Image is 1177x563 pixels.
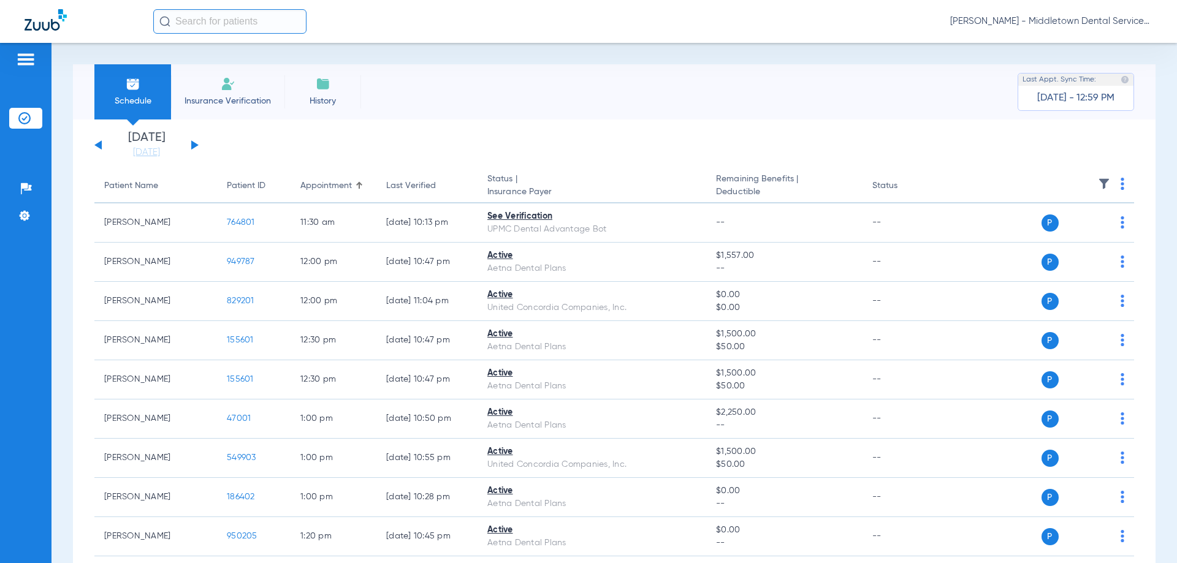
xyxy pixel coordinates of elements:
div: United Concordia Companies, Inc. [487,301,696,314]
span: P [1042,450,1059,467]
span: -- [716,419,852,432]
td: [PERSON_NAME] [94,321,217,360]
input: Search for patients [153,9,307,34]
div: Active [487,485,696,497]
span: P [1042,214,1059,232]
td: [DATE] 10:47 PM [376,360,478,399]
img: Zuub Logo [25,9,67,31]
img: group-dot-blue.svg [1121,216,1124,229]
td: -- [863,203,945,243]
td: [PERSON_NAME] [94,243,217,282]
div: Patient Name [104,179,207,192]
div: Aetna Dental Plans [487,497,696,510]
td: [DATE] 10:47 PM [376,243,478,282]
span: 764801 [227,218,255,227]
span: 549903 [227,453,256,462]
td: [PERSON_NAME] [94,517,217,556]
div: Active [487,328,696,341]
span: 949787 [227,257,255,266]
span: $0.00 [716,301,852,314]
div: Active [487,524,696,537]
td: 1:00 PM [291,478,376,517]
span: $1,500.00 [716,367,852,380]
td: [PERSON_NAME] [94,439,217,478]
div: Appointment [300,179,367,192]
span: 829201 [227,297,254,305]
div: UPMC Dental Advantage Bot [487,223,696,236]
td: 11:30 AM [291,203,376,243]
div: Active [487,249,696,262]
span: $1,557.00 [716,249,852,262]
td: [PERSON_NAME] [94,399,217,439]
td: [DATE] 10:13 PM [376,203,478,243]
img: group-dot-blue.svg [1121,295,1124,307]
span: History [294,95,352,107]
td: 12:00 PM [291,282,376,321]
td: 1:20 PM [291,517,376,556]
img: last sync help info [1121,75,1129,84]
td: [DATE] 11:04 PM [376,282,478,321]
td: -- [863,478,945,517]
span: P [1042,410,1059,428]
td: [PERSON_NAME] [94,203,217,243]
td: 1:00 PM [291,399,376,439]
div: Last Verified [386,179,436,192]
td: -- [863,517,945,556]
td: [PERSON_NAME] [94,360,217,399]
div: Appointment [300,179,352,192]
span: Insurance Verification [180,95,275,107]
img: group-dot-blue.svg [1121,178,1124,190]
span: 155601 [227,336,254,344]
span: Insurance Payer [487,186,696,198]
span: 186402 [227,493,255,501]
span: 950205 [227,532,257,540]
td: [DATE] 10:55 PM [376,439,478,478]
div: Active [487,406,696,419]
td: 1:00 PM [291,439,376,478]
span: $2,250.00 [716,406,852,419]
span: [PERSON_NAME] - Middletown Dental Services [950,15,1152,28]
span: -- [716,218,725,227]
div: Active [487,445,696,458]
td: [DATE] 10:45 PM [376,517,478,556]
td: -- [863,243,945,282]
span: $0.00 [716,289,852,301]
span: -- [716,497,852,510]
div: Active [487,367,696,380]
td: -- [863,439,945,478]
div: Aetna Dental Plans [487,380,696,393]
td: [PERSON_NAME] [94,478,217,517]
td: [DATE] 10:50 PM [376,399,478,439]
td: -- [863,282,945,321]
td: [PERSON_NAME] [94,282,217,321]
td: 12:30 PM [291,360,376,399]
span: Last Appt. Sync Time: [1023,74,1096,86]
span: 155601 [227,375,254,384]
td: [DATE] 10:47 PM [376,321,478,360]
img: filter.svg [1098,178,1110,190]
span: P [1042,332,1059,349]
span: $0.00 [716,485,852,497]
div: Patient Name [104,179,158,192]
img: group-dot-blue.svg [1121,373,1124,385]
th: Status [863,169,945,203]
iframe: Chat Widget [1116,504,1177,563]
img: hamburger-icon [16,52,36,67]
img: Manual Insurance Verification [221,77,235,91]
span: P [1042,489,1059,506]
td: -- [863,360,945,399]
span: 47001 [227,414,251,423]
span: P [1042,371,1059,388]
span: $1,500.00 [716,445,852,458]
span: -- [716,537,852,550]
span: $0.00 [716,524,852,537]
li: [DATE] [110,132,183,159]
div: Aetna Dental Plans [487,419,696,432]
img: Search Icon [159,16,170,27]
td: 12:30 PM [291,321,376,360]
img: History [316,77,330,91]
span: Deductible [716,186,852,198]
td: -- [863,399,945,439]
div: Aetna Dental Plans [487,262,696,275]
